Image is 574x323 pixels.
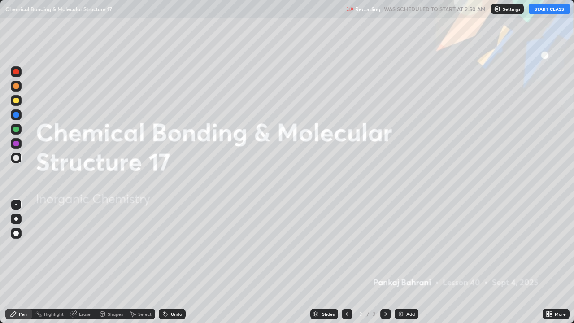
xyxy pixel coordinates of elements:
div: Shapes [108,312,123,316]
div: 2 [356,311,365,317]
p: Chemical Bonding & Molecular Structure 17 [5,5,112,13]
p: Recording [355,6,380,13]
div: Add [406,312,415,316]
img: recording.375f2c34.svg [346,5,353,13]
div: More [555,312,566,316]
div: 2 [371,310,377,318]
div: Pen [19,312,27,316]
div: Highlight [44,312,64,316]
div: / [367,311,370,317]
div: Eraser [79,312,92,316]
p: Settings [503,7,520,11]
div: Slides [322,312,335,316]
div: Select [138,312,152,316]
button: START CLASS [529,4,570,14]
img: class-settings-icons [494,5,501,13]
div: Undo [171,312,182,316]
img: add-slide-button [397,310,404,318]
h5: WAS SCHEDULED TO START AT 9:50 AM [384,5,486,13]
